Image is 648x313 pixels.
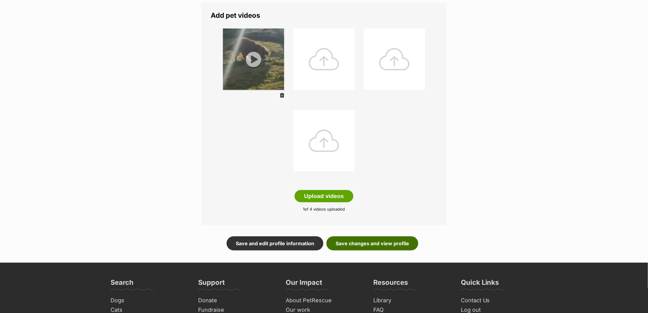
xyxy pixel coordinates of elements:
h3: Quick Links [461,278,499,290]
a: About PetRescue [283,296,365,305]
h3: Our Impact [286,278,322,290]
legend: Add pet videos [211,11,437,19]
a: Dogs [108,296,190,305]
h3: Support [198,278,225,290]
h3: Search [111,278,134,290]
p: of 4 videos uploaded [211,206,437,212]
a: Donate [196,296,277,305]
img: listing photo [223,29,284,90]
a: Save and edit profile information [227,236,323,250]
a: Contact Us [458,296,540,305]
a: Save changes and view profile [326,236,418,250]
span: 1 [303,207,305,212]
h3: Resources [373,278,408,290]
button: Upload videos [295,190,353,202]
a: Library [371,296,452,305]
